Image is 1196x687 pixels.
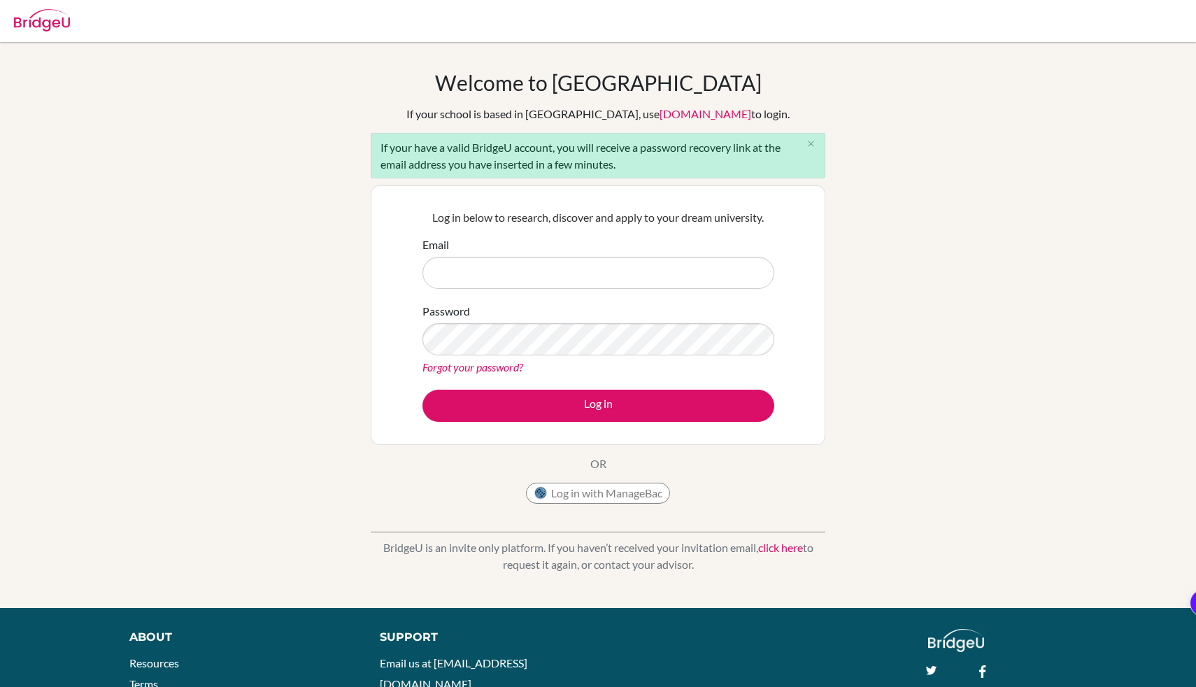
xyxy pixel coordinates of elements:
div: If your have a valid BridgeU account, you will receive a password recovery link at the email addr... [371,133,825,178]
button: Log in [422,390,774,422]
a: [DOMAIN_NAME] [660,107,751,120]
button: Close [797,134,825,155]
i: close [806,139,816,149]
a: click here [758,541,803,554]
img: Bridge-U [14,9,70,31]
div: Support [380,629,583,646]
a: Forgot your password? [422,360,523,374]
label: Email [422,236,449,253]
p: Log in below to research, discover and apply to your dream university. [422,209,774,226]
label: Password [422,303,470,320]
p: BridgeU is an invite only platform. If you haven’t received your invitation email, to request it ... [371,539,825,573]
h1: Welcome to [GEOGRAPHIC_DATA] [435,70,762,95]
div: If your school is based in [GEOGRAPHIC_DATA], use to login. [406,106,790,122]
img: logo_white@2x-f4f0deed5e89b7ecb1c2cc34c3e3d731f90f0f143d5ea2071677605dd97b5244.png [928,629,985,652]
div: About [129,629,348,646]
a: Resources [129,656,179,670]
p: OR [590,455,606,472]
button: Log in with ManageBac [526,483,670,504]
